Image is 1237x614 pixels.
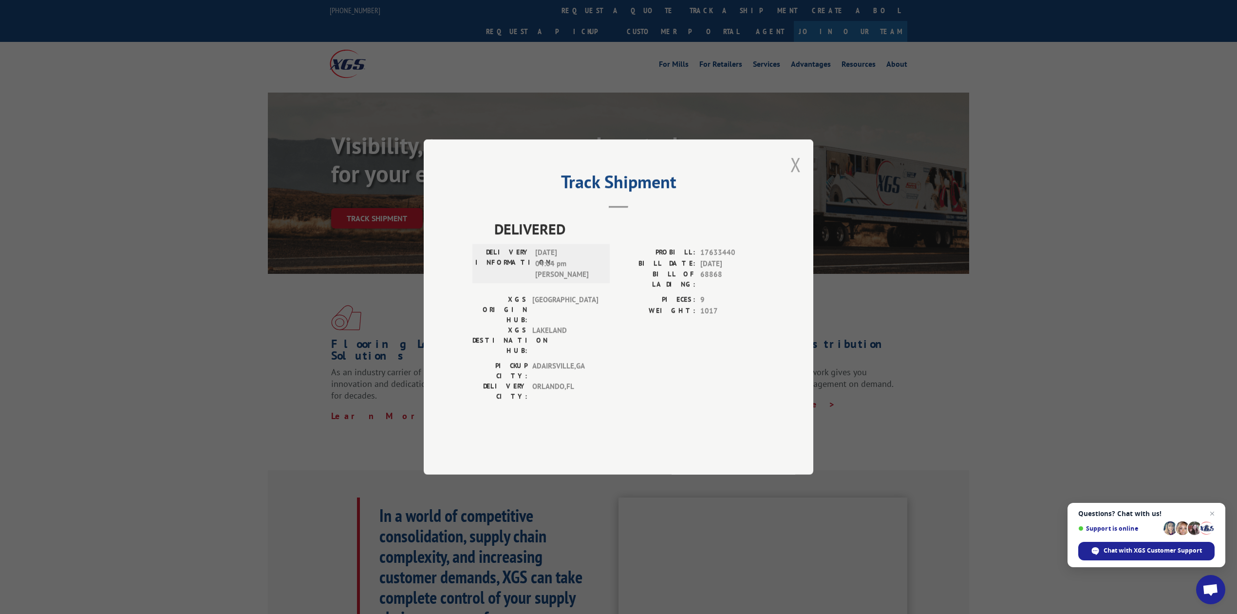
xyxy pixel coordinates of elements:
[1078,542,1215,560] div: Chat with XGS Customer Support
[532,325,598,356] span: LAKELAND
[700,269,765,289] span: 68868
[618,258,695,269] label: BILL DATE:
[618,294,695,306] label: PIECES:
[494,218,765,240] span: DELIVERED
[790,152,801,177] button: Close modal
[532,294,598,325] span: [GEOGRAPHIC_DATA]
[532,381,598,402] span: ORLANDO , FL
[472,361,527,381] label: PICKUP CITY:
[475,247,530,280] label: DELIVERY INFORMATION:
[618,247,695,258] label: PROBILL:
[1206,508,1218,519] span: Close chat
[618,306,695,317] label: WEIGHT:
[1078,510,1215,518] span: Questions? Chat with us!
[472,294,527,325] label: XGS ORIGIN HUB:
[618,269,695,289] label: BILL OF LADING:
[535,247,601,280] span: [DATE] 04:04 pm [PERSON_NAME]
[472,381,527,402] label: DELIVERY CITY:
[1104,546,1202,555] span: Chat with XGS Customer Support
[1196,575,1225,604] div: Open chat
[700,294,765,306] span: 9
[700,258,765,269] span: [DATE]
[532,361,598,381] span: ADAIRSVILLE , GA
[472,325,527,356] label: XGS DESTINATION HUB:
[700,306,765,317] span: 1017
[1078,525,1160,532] span: Support is online
[472,175,765,193] h2: Track Shipment
[700,247,765,258] span: 17633440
